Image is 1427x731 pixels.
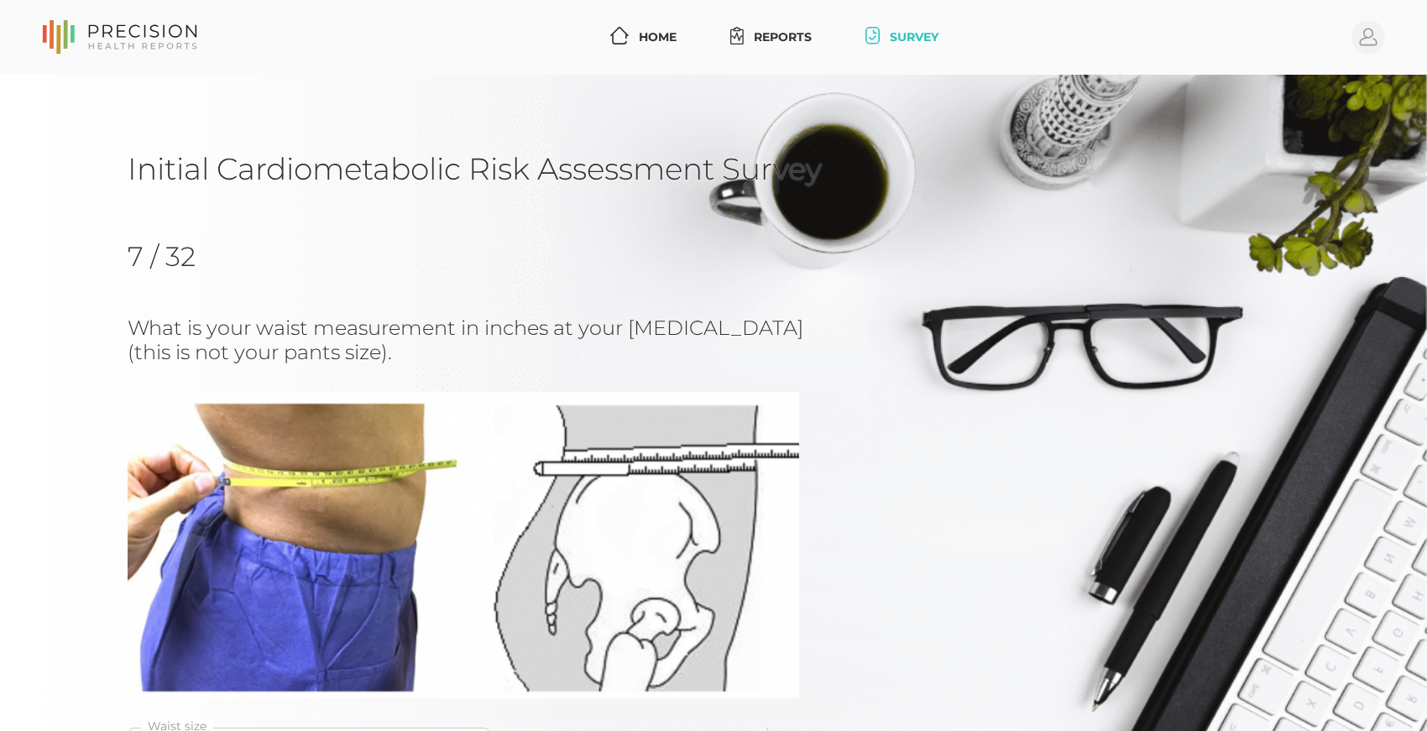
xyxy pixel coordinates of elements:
[128,392,799,698] img: waist circumference
[128,150,1299,187] h1: Initial Cardiometabolic Risk Assessment Survey
[859,22,945,53] a: Survey
[724,22,818,53] a: Reports
[128,316,831,365] h3: What is your waist measurement in inches at your [MEDICAL_DATA] (this is not your pants size).
[128,241,300,273] h2: 7 / 32
[604,22,683,53] a: Home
